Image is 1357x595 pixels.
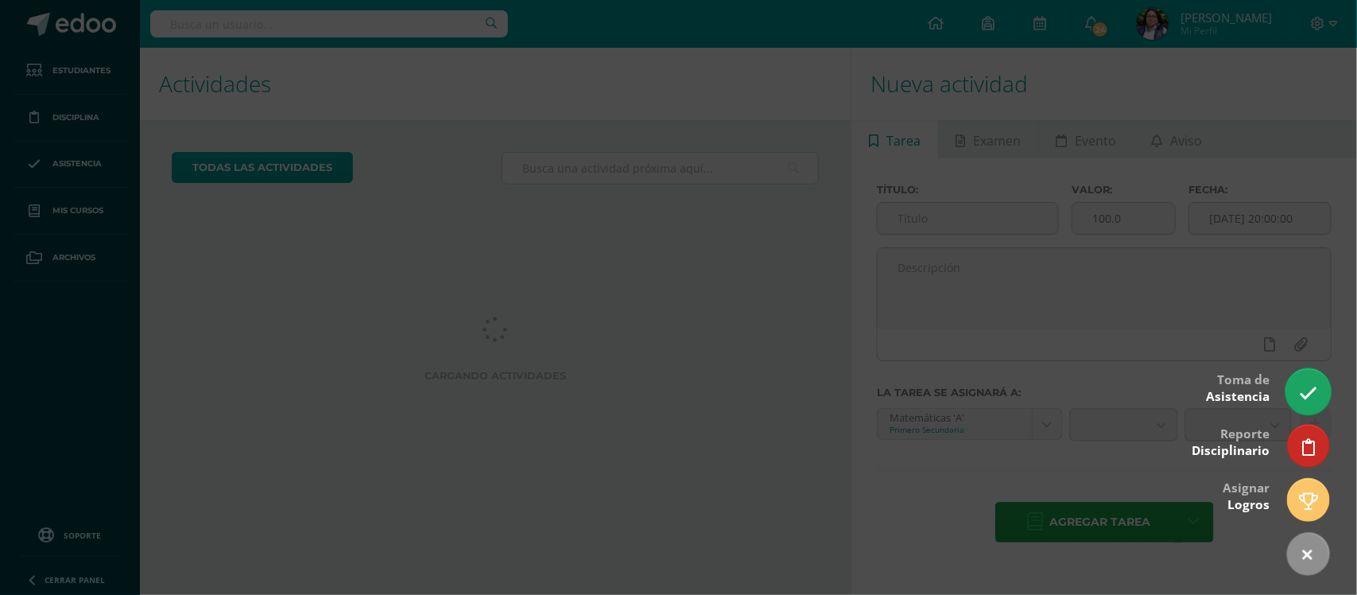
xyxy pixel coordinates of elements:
span: Logros [1227,496,1270,513]
span: Asistencia [1206,388,1270,405]
div: Asignar [1223,469,1270,521]
span: Disciplinario [1192,442,1270,459]
div: Toma de [1206,361,1270,413]
div: Reporte [1192,415,1270,467]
